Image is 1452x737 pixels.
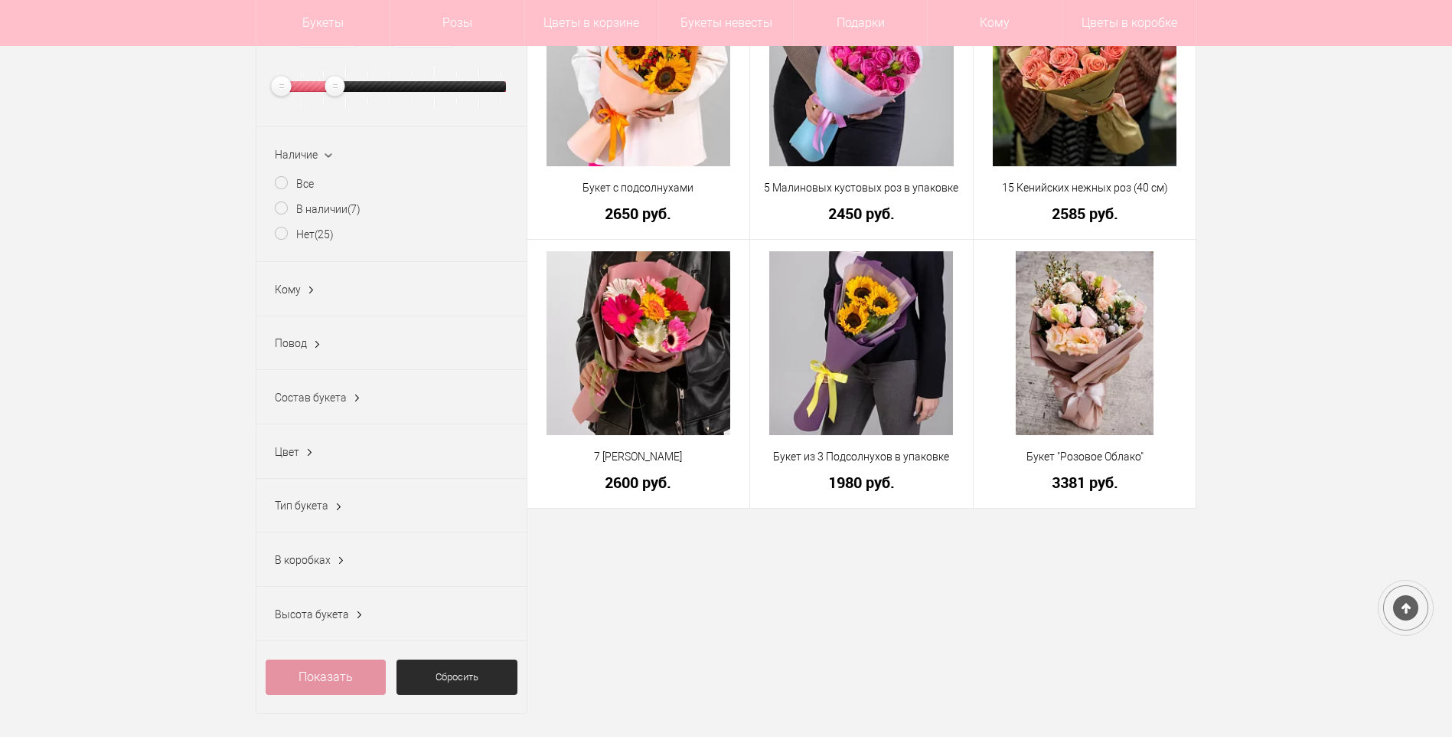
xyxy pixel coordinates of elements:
[984,449,1186,465] a: Букет "Розовое Облако"
[348,203,361,215] ins: (7)
[275,391,347,404] span: Состав букета
[1016,251,1153,435] img: Букет "Розовое Облако"
[537,205,740,221] a: 2650 руб.
[984,205,1186,221] a: 2585 руб.
[275,227,334,243] label: Нет
[275,201,361,218] label: В наличии
[537,474,740,490] a: 2600 руб.
[275,149,318,161] span: Наличие
[984,474,1186,490] a: 3381 руб.
[275,500,328,512] span: Тип букета
[547,251,730,435] img: 7 Гербер Микс
[537,180,740,196] a: Букет с подсолнухами
[537,449,740,465] a: 7 [PERSON_NAME]
[275,446,299,458] span: Цвет
[760,474,963,490] a: 1980 руб.
[760,205,963,221] a: 2450 руб.
[275,608,349,621] span: Высота букета
[760,180,963,196] a: 5 Малиновых кустовых роз в упаковке
[275,176,314,192] label: Все
[769,251,953,435] img: Букет из 3 Подсолнухов в упаковке
[275,283,301,296] span: Кому
[315,228,334,241] ins: (25)
[275,337,307,349] span: Повод
[396,660,517,695] a: Сбросить
[984,180,1186,196] a: 15 Кенийских нежных роз (40 см)
[275,554,331,566] span: В коробках
[266,660,387,695] a: Показать
[760,449,963,465] a: Букет из 3 Подсолнухов в упаковке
